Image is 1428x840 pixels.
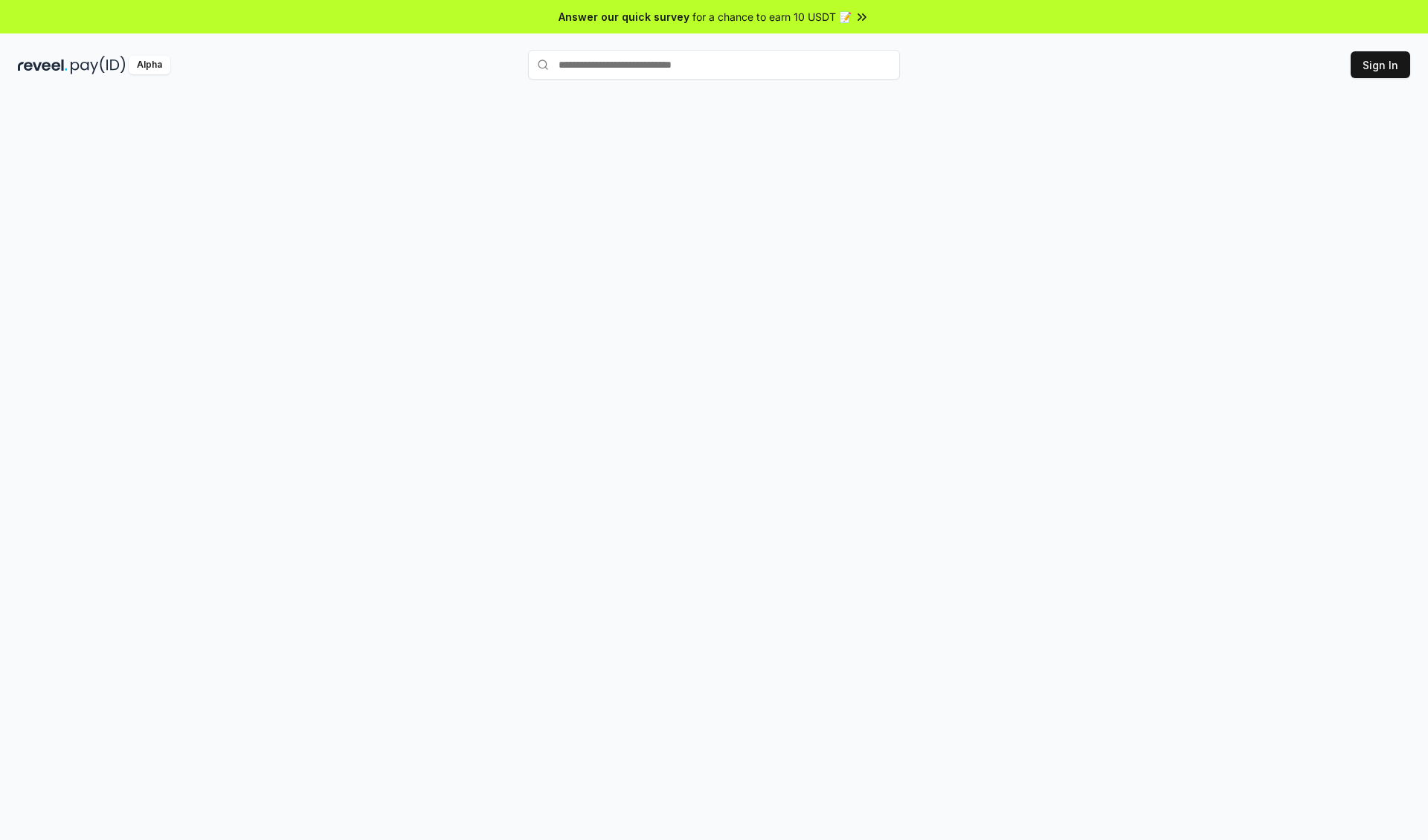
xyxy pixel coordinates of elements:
span: for a chance to earn 10 USDT 📝 [692,9,852,25]
img: reveel_dark [18,56,68,74]
button: Sign In [1351,51,1410,78]
div: Alpha [129,56,170,74]
img: pay_id [71,56,126,74]
span: Answer our quick survey [559,9,689,25]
